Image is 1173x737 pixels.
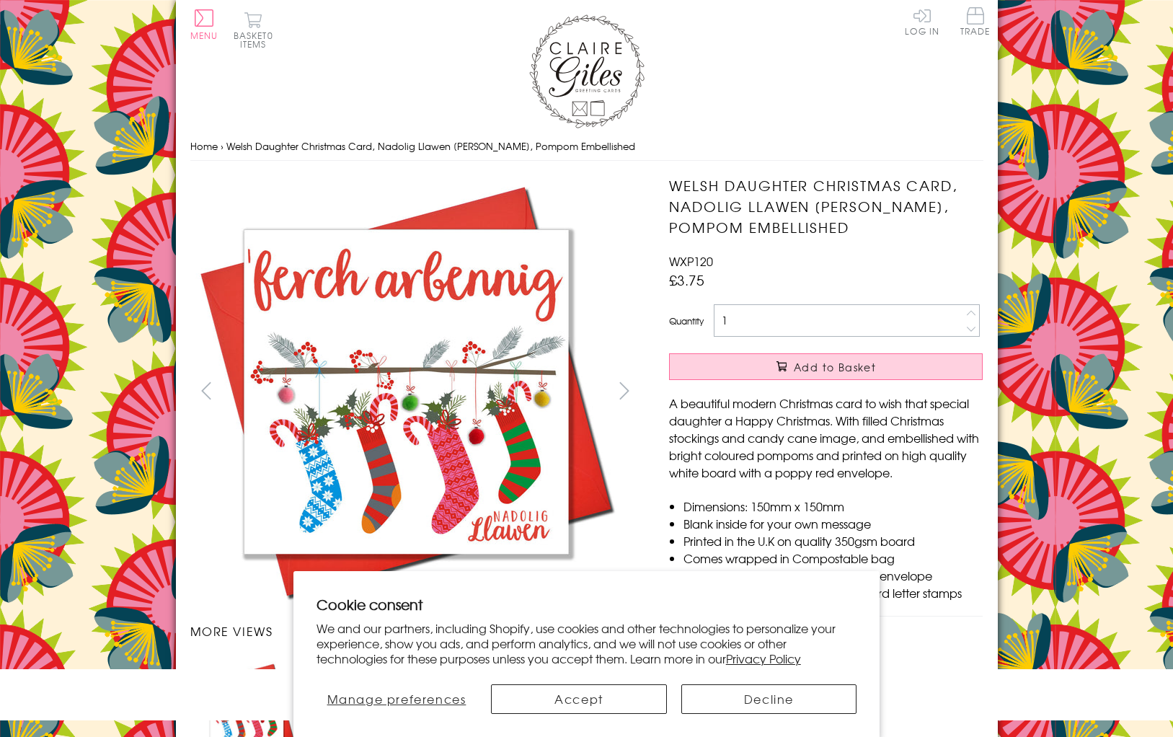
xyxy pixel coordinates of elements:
a: Privacy Policy [726,650,801,667]
h3: More views [190,622,641,640]
li: Blank inside for your own message [683,515,983,532]
img: Claire Giles Greetings Cards [529,14,645,128]
button: Add to Basket [669,353,983,380]
button: Accept [491,684,667,714]
li: Printed in the U.K on quality 350gsm board [683,532,983,550]
img: Welsh Daughter Christmas Card, Nadolig Llawen Ferch, Pompom Embellished [190,175,622,608]
span: WXP120 [669,252,713,270]
p: We and our partners, including Shopify, use cookies and other technologies to personalize your ex... [317,621,857,666]
li: With matching sustainable sourced envelope [683,567,983,584]
button: Decline [681,684,857,714]
h1: Welsh Daughter Christmas Card, Nadolig Llawen [PERSON_NAME], Pompom Embellished [669,175,983,237]
p: A beautiful modern Christmas card to wish that special daughter a Happy Christmas. With filled Ch... [669,394,983,481]
span: Manage preferences [327,690,466,707]
span: Menu [190,29,218,42]
button: Manage preferences [317,684,477,714]
span: Welsh Daughter Christmas Card, Nadolig Llawen [PERSON_NAME], Pompom Embellished [226,139,635,153]
label: Quantity [669,314,704,327]
button: prev [190,374,223,407]
li: Dimensions: 150mm x 150mm [683,498,983,515]
span: 0 items [240,29,273,50]
span: › [221,139,223,153]
span: Trade [960,7,991,35]
h2: Cookie consent [317,594,857,614]
span: Add to Basket [794,360,876,374]
a: Trade [960,7,991,38]
button: next [608,374,640,407]
li: Comes wrapped in Compostable bag [683,550,983,567]
span: £3.75 [669,270,704,290]
img: Welsh Daughter Christmas Card, Nadolig Llawen Ferch, Pompom Embellished [640,175,1073,521]
a: Home [190,139,218,153]
button: Menu [190,9,218,40]
button: Basket0 items [234,12,273,48]
nav: breadcrumbs [190,132,983,162]
a: Log In [905,7,939,35]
